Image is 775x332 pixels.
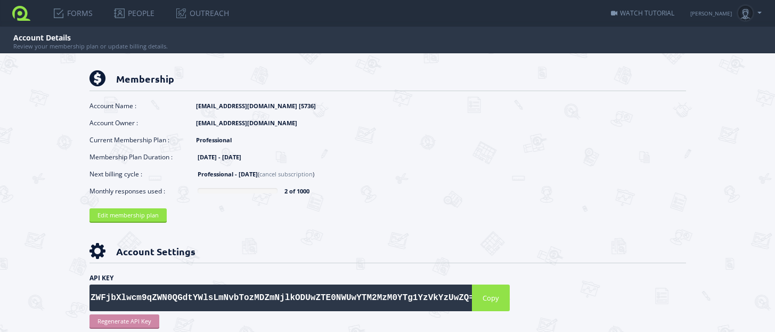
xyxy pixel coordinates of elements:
label: API KEY [89,274,686,282]
label: Current Membership Plan : [89,136,196,144]
strong: Professional - [DATE] [198,170,258,178]
div: ( ) [89,170,686,181]
a: WATCH TUTORIAL [611,9,674,18]
a: Edit membership plan [89,208,167,222]
button: Copy [472,285,510,311]
h2: Account Settings [89,239,686,264]
button: Regenerate API Key [89,314,159,328]
span: Review your membership plan or update billing details. [13,43,168,50]
strong: [EMAIL_ADDRESS][DOMAIN_NAME] [5736] [196,102,316,110]
label: Account Name : [89,102,196,110]
a: cancel subscription [259,170,313,178]
label: Account Owner : [89,119,196,127]
strong: [EMAIL_ADDRESS][DOMAIN_NAME] [196,119,297,127]
strong: Professional [196,136,232,144]
label: Monthly responses used : [89,187,196,195]
strong: 2 of 1000 [284,187,309,195]
label: Next billing cycle : [89,170,196,178]
h2: Membership [89,67,686,91]
strong: [DATE] - [DATE] [198,153,241,161]
textarea: Click to Copy [89,285,476,311]
label: Membership Plan Duration : [89,153,196,161]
